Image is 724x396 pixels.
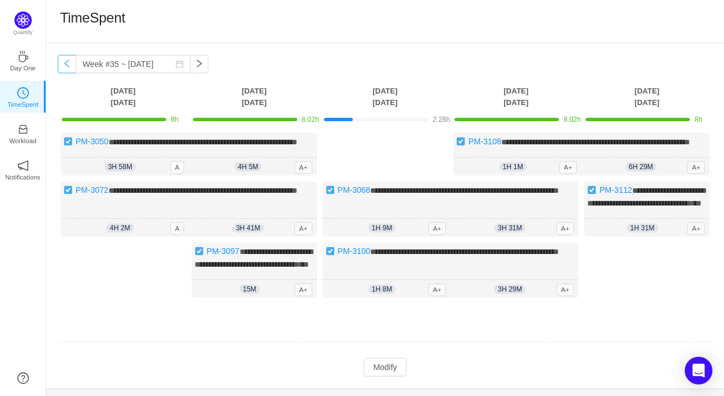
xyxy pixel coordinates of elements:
i: icon: calendar [176,60,184,68]
button: Modify [364,358,406,376]
p: Workload [9,136,36,146]
span: A+ [428,222,446,235]
i: icon: coffee [17,51,29,62]
a: icon: coffeeDay One [17,54,29,66]
span: 8h [695,115,702,124]
a: PM-3108 [468,137,501,146]
a: PM-3112 [599,185,632,195]
span: 3h 31m [494,223,525,233]
span: A+ [557,222,574,235]
a: PM-3100 [338,246,371,256]
p: TimeSpent [8,99,39,110]
h1: TimeSpent [60,9,125,27]
p: Day One [10,63,35,73]
i: icon: clock-circle [17,87,29,99]
span: 3h 29m [494,285,525,294]
img: 10738 [587,185,596,195]
input: Select a week [76,55,191,73]
span: 6h 29m [625,162,656,171]
span: 4h 5m [234,162,262,171]
i: icon: inbox [17,124,29,135]
button: icon: left [58,55,76,73]
th: [DATE] [DATE] [189,85,320,109]
img: 10738 [64,137,73,146]
p: Quantify [13,29,33,37]
span: 2.28h [432,115,450,124]
span: A [170,161,184,174]
a: PM-3097 [207,246,240,256]
span: 1h 8m [368,285,395,294]
span: A [170,222,184,235]
span: 3h 58m [105,162,136,171]
img: 10738 [64,185,73,195]
th: [DATE] [DATE] [581,85,712,109]
span: A+ [428,283,446,296]
a: PM-3050 [76,137,109,146]
div: Open Intercom Messenger [685,357,712,384]
img: 10738 [326,185,335,195]
span: A+ [294,283,312,296]
span: 1h 1m [499,162,527,171]
p: Notifications [5,172,40,182]
img: 10738 [195,246,204,256]
span: A+ [687,161,705,174]
th: [DATE] [DATE] [320,85,451,109]
th: [DATE] [DATE] [58,85,189,109]
span: 8.02h [302,115,319,124]
th: [DATE] [DATE] [450,85,581,109]
span: 15m [240,285,260,294]
span: 1h 31m [627,223,658,233]
span: 1h 9m [368,223,395,233]
a: PM-3072 [76,185,109,195]
a: icon: clock-circleTimeSpent [17,91,29,102]
img: Quantify [14,12,32,29]
a: icon: inboxWorkload [17,127,29,139]
span: A+ [294,222,312,235]
a: icon: question-circle [17,372,29,384]
span: 8.02h [563,115,581,124]
span: 8h [171,115,178,124]
span: A+ [557,283,574,296]
span: A+ [687,222,705,235]
a: PM-3068 [338,185,371,195]
span: A+ [559,161,577,174]
img: 10738 [456,137,465,146]
i: icon: notification [17,160,29,171]
span: 4h 2m [106,223,133,233]
button: icon: right [190,55,208,73]
img: 10738 [326,246,335,256]
span: 3h 41m [233,223,264,233]
a: icon: notificationNotifications [17,163,29,175]
span: A+ [294,161,312,174]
